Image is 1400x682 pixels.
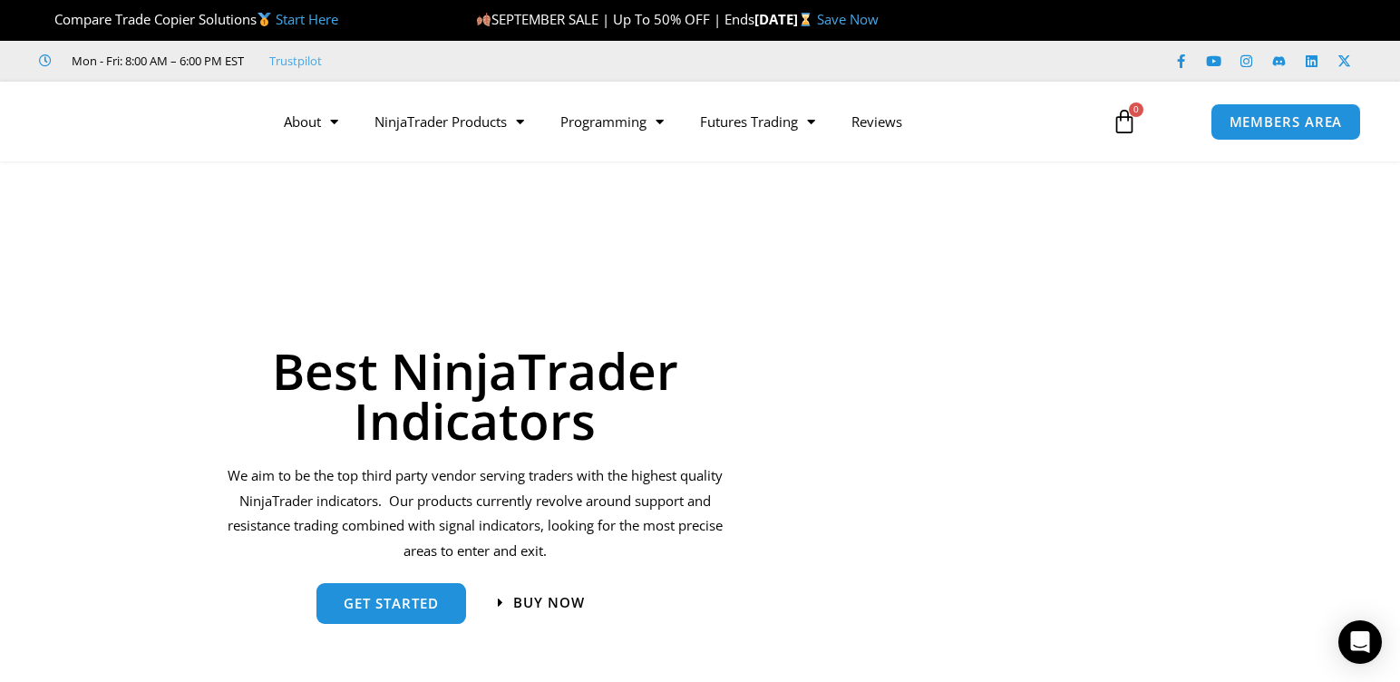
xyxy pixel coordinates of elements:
span: SEPTEMBER SALE | Up To 50% OFF | Ends [476,10,754,28]
a: Programming [542,101,682,142]
a: About [266,101,356,142]
img: 🏆 [40,13,53,26]
span: get started [344,597,439,610]
p: We aim to be the top third party vendor serving traders with the highest quality NinjaTrader indi... [224,463,725,564]
a: Buy now [498,596,585,609]
a: Start Here [276,10,338,28]
strong: [DATE] [754,10,817,28]
img: Indicators 1 | Affordable Indicators – NinjaTrader [773,261,1265,658]
a: Trustpilot [269,50,322,72]
img: ⌛ [799,13,812,26]
img: 🥇 [258,13,271,26]
a: Save Now [817,10,879,28]
div: Open Intercom Messenger [1338,620,1382,664]
span: Buy now [513,596,585,609]
a: Futures Trading [682,101,833,142]
img: 🍂 [477,13,491,26]
span: 0 [1129,102,1143,117]
span: Compare Trade Copier Solutions [39,10,338,28]
span: MEMBERS AREA [1230,115,1343,129]
a: get started [316,583,466,624]
nav: Menu [266,101,1092,142]
a: NinjaTrader Products [356,101,542,142]
span: Mon - Fri: 8:00 AM – 6:00 PM EST [67,50,244,72]
a: MEMBERS AREA [1210,103,1362,141]
h1: Best NinjaTrader Indicators [224,346,725,445]
img: LogoAI | Affordable Indicators – NinjaTrader [41,89,236,154]
a: 0 [1084,95,1164,148]
a: Reviews [833,101,920,142]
